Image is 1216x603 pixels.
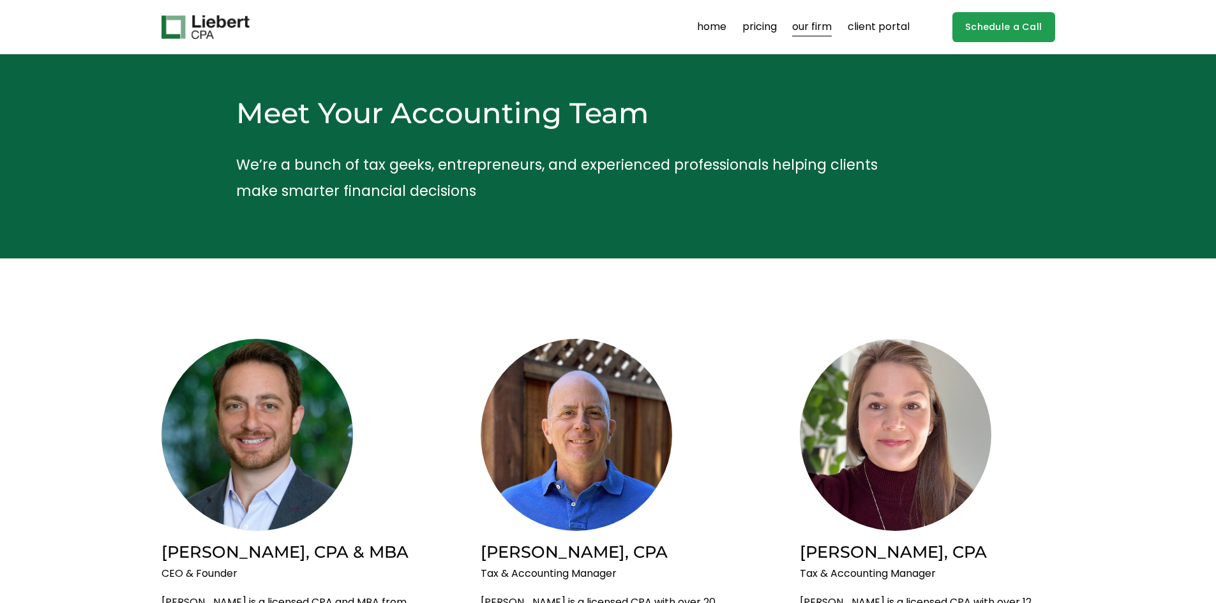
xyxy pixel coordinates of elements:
h2: [PERSON_NAME], CPA [800,541,1055,562]
img: Tommy Roberts [481,339,672,531]
a: Schedule a Call [952,12,1055,42]
p: Tax & Accounting Manager [481,565,736,583]
img: Liebert CPA [161,15,250,40]
h2: [PERSON_NAME], CPA [481,541,736,562]
a: home [697,17,726,38]
p: Tax & Accounting Manager [800,565,1055,583]
img: Brian Liebert [161,339,353,531]
h2: Meet Your Accounting Team [236,94,904,131]
p: CEO & Founder [161,565,417,583]
h2: [PERSON_NAME], CPA & MBA [161,541,417,562]
a: our firm [792,17,832,38]
a: client portal [848,17,910,38]
img: Jennie Ledesma [800,339,991,531]
p: We’re a bunch of tax geeks, entrepreneurs, and experienced professionals helping clients make sma... [236,152,904,204]
a: pricing [742,17,777,38]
